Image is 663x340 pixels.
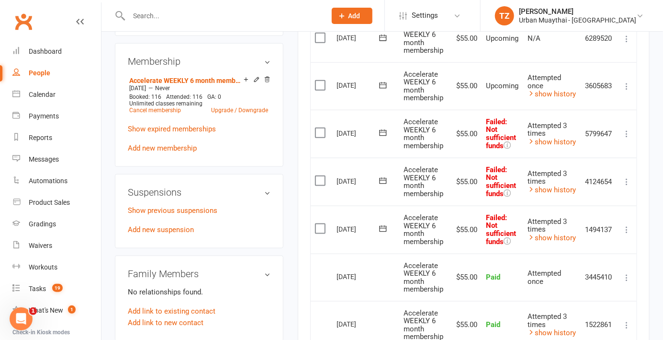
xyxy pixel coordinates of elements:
div: Workouts [29,263,57,271]
a: Add link to new contact [128,317,203,328]
a: Show previous suspensions [128,206,217,215]
div: Messages [29,155,59,163]
a: show history [528,234,576,242]
span: : Not sufficient funds [486,117,516,151]
a: Calendar [12,84,101,106]
span: Attempted 3 times [528,121,567,138]
a: Accelerate WEEKLY 6 month membership [129,77,244,84]
h3: Family Members [128,269,270,279]
h3: Membership [128,56,270,67]
td: 3605683 [581,62,617,110]
a: Workouts [12,257,101,278]
a: Dashboard [12,41,101,62]
span: Attempted once [528,73,562,90]
span: : Not sufficient funds [486,213,516,246]
span: N/A [528,34,541,43]
span: Accelerate WEEKLY 6 month membership [404,213,443,246]
a: Clubworx [11,10,35,34]
span: Failed [486,117,516,151]
span: Failed [486,165,516,199]
div: [PERSON_NAME] [519,7,636,16]
div: Automations [29,177,67,185]
a: Gradings [12,213,101,235]
span: Attempted 3 times [528,217,567,234]
span: Unlimited classes remaining [129,100,202,107]
div: [DATE] [337,222,381,236]
span: Settings [412,5,438,26]
a: Tasks 19 [12,278,101,300]
td: $55.00 [449,62,482,110]
span: 1 [29,307,37,315]
div: Tasks [29,285,46,293]
td: 4124654 [581,158,617,206]
input: Search... [126,9,319,23]
div: Reports [29,134,52,141]
div: Payments [29,112,59,120]
a: Add new suspension [128,225,194,234]
span: Add [348,12,360,20]
td: 3445410 [581,254,617,301]
a: What's New1 [12,300,101,321]
span: Attended: 116 [166,94,202,100]
a: Upgrade / Downgrade [211,107,268,114]
div: Waivers [29,242,52,249]
td: $55.00 [449,158,482,206]
span: : Not sufficient funds [486,165,516,199]
div: TZ [495,6,514,25]
a: Product Sales [12,192,101,213]
div: Dashboard [29,47,62,55]
a: show history [528,186,576,194]
span: 1 [68,305,76,314]
td: $55.00 [449,110,482,158]
a: Reports [12,127,101,149]
span: Failed [486,213,516,246]
td: 5799647 [581,110,617,158]
a: People [12,62,101,84]
div: Urban Muaythai - [GEOGRAPHIC_DATA] [519,16,636,24]
a: Messages [12,149,101,170]
div: Calendar [29,91,56,98]
span: Accelerate WEEKLY 6 month membership [404,165,443,198]
a: Waivers [12,235,101,257]
span: Accelerate WEEKLY 6 month membership [404,23,443,55]
span: Attempted 3 times [528,169,567,186]
a: Add new membership [128,144,197,152]
span: Paid [486,273,500,281]
div: [DATE] [337,78,381,93]
td: $55.00 [449,206,482,254]
span: 19 [52,284,63,292]
span: Attempted 3 times [528,312,567,329]
span: Upcoming [486,34,518,43]
td: 6289520 [581,15,617,62]
a: Cancel membership [129,107,181,114]
span: [DATE] [129,85,146,92]
div: What's New [29,306,63,314]
a: Payments [12,106,101,127]
span: GA: 0 [207,94,221,100]
div: [DATE] [337,126,381,141]
td: $55.00 [449,15,482,62]
span: Accelerate WEEKLY 6 month membership [404,261,443,294]
span: Never [155,85,170,92]
h3: Suspensions [128,187,270,198]
div: [DATE] [337,30,381,45]
iframe: Intercom live chat [10,307,33,330]
div: — [127,84,270,92]
a: show history [528,90,576,98]
a: show history [528,138,576,146]
td: 1494137 [581,206,617,254]
td: $55.00 [449,254,482,301]
span: Accelerate WEEKLY 6 month membership [404,70,443,103]
button: Add [332,8,372,24]
a: show history [528,328,576,337]
span: Booked: 116 [129,94,161,100]
div: Gradings [29,220,56,228]
div: [DATE] [337,269,381,284]
div: Product Sales [29,199,70,206]
span: Upcoming [486,82,518,90]
div: People [29,69,50,77]
span: Accelerate WEEKLY 6 month membership [404,117,443,150]
span: Paid [486,320,500,329]
a: Automations [12,170,101,192]
div: [DATE] [337,317,381,331]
